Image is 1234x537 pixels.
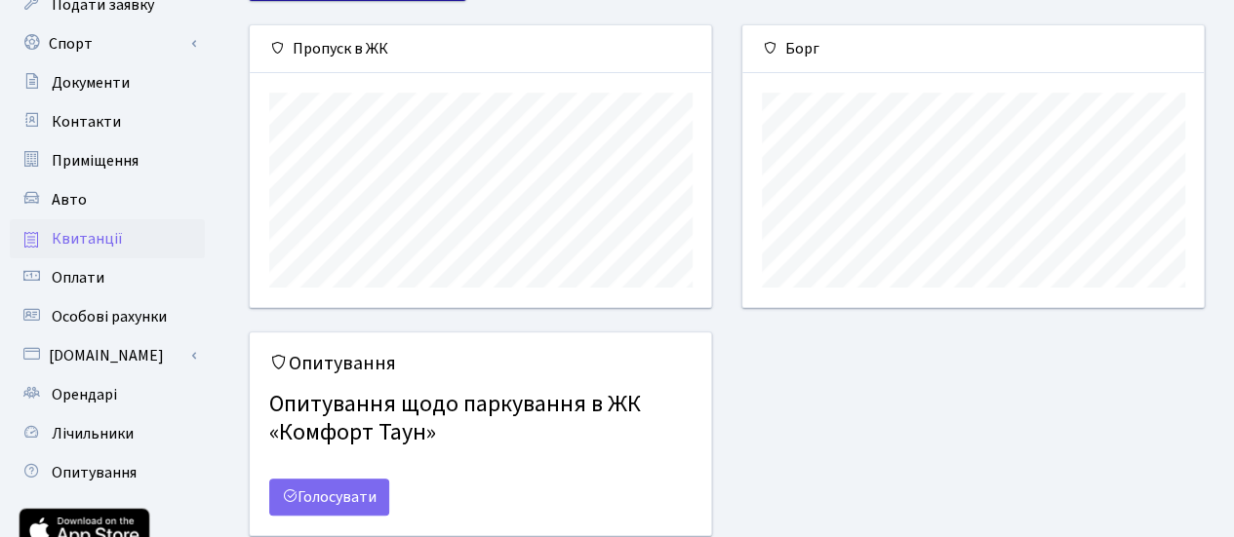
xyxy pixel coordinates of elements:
div: Пропуск в ЖК [250,25,711,73]
span: Квитанції [52,228,123,249]
span: Оплати [52,267,104,288]
a: Голосувати [269,479,389,516]
a: Лічильники [10,414,205,453]
a: Спорт [10,24,205,63]
a: Опитування [10,453,205,492]
h5: Опитування [269,352,692,375]
a: Документи [10,63,205,102]
a: Орендарі [10,375,205,414]
a: Авто [10,180,205,219]
span: Лічильники [52,423,134,444]
span: Особові рахунки [52,306,167,327]
span: Опитування [52,462,137,483]
a: Контакти [10,102,205,141]
a: Квитанції [10,219,205,258]
h4: Опитування щодо паркування в ЖК «Комфорт Таун» [269,383,692,455]
a: Особові рахунки [10,297,205,336]
a: Оплати [10,258,205,297]
div: Борг [742,25,1204,73]
span: Контакти [52,111,121,133]
span: Приміщення [52,150,139,172]
span: Орендарі [52,384,117,405]
a: [DOMAIN_NAME] [10,336,205,375]
a: Приміщення [10,141,205,180]
span: Авто [52,189,87,211]
span: Документи [52,72,130,94]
